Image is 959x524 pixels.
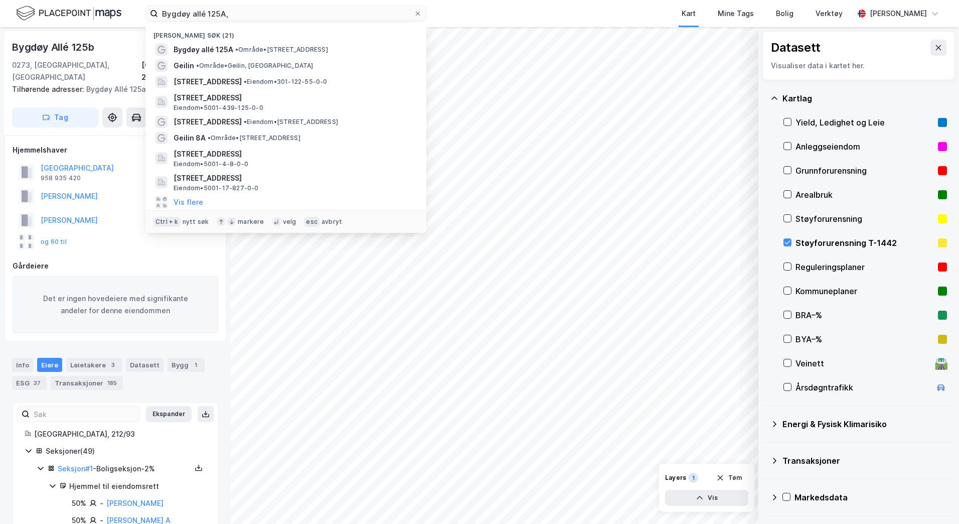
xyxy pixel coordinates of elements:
span: [STREET_ADDRESS] [174,92,414,104]
div: Hjemmel til eiendomsrett [69,480,206,492]
div: Markedsdata [794,491,947,503]
span: Område • Geilin, [GEOGRAPHIC_DATA] [196,62,313,70]
div: [PERSON_NAME] søk (21) [145,24,426,42]
div: [PERSON_NAME] [870,8,927,20]
div: Yield, Ledighet og Leie [795,116,934,128]
div: Bygg [168,358,205,372]
div: Layers [665,474,686,482]
div: Visualiser data i kartet her. [771,60,946,72]
div: Transaksjoner [51,376,123,390]
div: 37 [32,378,43,388]
div: Veinett [795,357,931,369]
div: BRA–% [795,309,934,321]
span: • [208,134,211,142]
div: Kartlag [782,92,947,104]
div: ESG [12,376,47,390]
span: Geilin 8A [174,132,206,144]
div: Grunnforurensning [795,165,934,177]
div: 1 [688,473,698,483]
div: markere [238,218,264,226]
input: Søk på adresse, matrikkel, gårdeiere, leietakere eller personer [158,6,414,21]
button: Tøm [710,470,748,486]
div: Verktøy [816,8,843,20]
div: 958 935 420 [41,174,81,182]
div: 1 [191,360,201,370]
div: Mine Tags [718,8,754,20]
div: Kart [682,8,696,20]
div: Bygdøy Allé 125a [12,83,211,95]
div: [GEOGRAPHIC_DATA], 212/93 [34,428,206,440]
div: Eiere [37,358,62,372]
button: Ekspander [146,406,192,422]
div: BYA–% [795,333,934,345]
div: [GEOGRAPHIC_DATA], 212/93 [141,59,219,83]
span: Geilin [174,60,194,72]
div: nytt søk [183,218,209,226]
div: Arealbruk [795,189,934,201]
div: Gårdeiere [13,260,218,272]
div: 0273, [GEOGRAPHIC_DATA], [GEOGRAPHIC_DATA] [12,59,141,83]
div: Transaksjoner [782,455,947,467]
iframe: Chat Widget [909,476,959,524]
span: Eiendom • 5001-439-125-0-0 [174,104,263,112]
div: esc [304,217,319,227]
div: Info [12,358,33,372]
span: • [244,118,247,125]
div: avbryt [322,218,342,226]
span: Tilhørende adresser: [12,85,86,93]
span: • [235,46,238,53]
a: [PERSON_NAME] [106,499,164,507]
input: Søk [30,407,139,422]
span: Eiendom • 5001-17-827-0-0 [174,184,259,192]
div: 185 [105,378,119,388]
div: Datasett [771,40,821,56]
button: Vis [665,490,748,506]
span: Eiendom • 301-122-55-0-0 [244,78,328,86]
div: 3 [108,360,118,370]
div: 50% [72,497,86,509]
span: Eiendom • [STREET_ADDRESS] [244,118,338,126]
div: Støyforurensning [795,213,934,225]
span: Eiendom • 5001-4-8-0-0 [174,160,248,168]
span: [STREET_ADDRESS] [174,148,414,160]
div: Årsdøgntrafikk [795,381,931,394]
div: Kontrollprogram for chat [909,476,959,524]
span: • [196,62,199,69]
div: Kommuneplaner [795,285,934,297]
div: Energi & Fysisk Klimarisiko [782,418,947,430]
img: logo.f888ab2527a4732fd821a326f86c7f29.svg [16,5,121,22]
button: Tag [12,107,98,127]
a: Seksjon#1 [58,464,93,473]
div: 🛣️ [934,357,948,370]
div: Anleggseiendom [795,141,934,153]
div: - [100,497,103,509]
span: [STREET_ADDRESS] [174,172,414,184]
span: [STREET_ADDRESS] [174,116,242,128]
span: Område • [STREET_ADDRESS] [208,134,300,142]
div: Seksjoner ( 49 ) [46,445,206,457]
div: velg [283,218,296,226]
div: Datasett [126,358,164,372]
div: - Boligseksjon - 2% [58,463,191,475]
span: Område • [STREET_ADDRESS] [235,46,328,54]
span: Bygdøy allé 125A [174,44,233,56]
span: [STREET_ADDRESS] [174,76,242,88]
div: Reguleringsplaner [795,261,934,273]
div: Bygdøy Allé 125b [12,39,96,55]
div: Hjemmelshaver [13,144,218,156]
div: Støyforurensning T-1442 [795,237,934,249]
button: Vis flere [174,196,203,208]
div: Leietakere [66,358,122,372]
span: • [244,78,247,85]
div: Ctrl + k [153,217,181,227]
div: Det er ingen hovedeiere med signifikante andeler for denne eiendommen [13,276,218,333]
div: Bolig [776,8,793,20]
